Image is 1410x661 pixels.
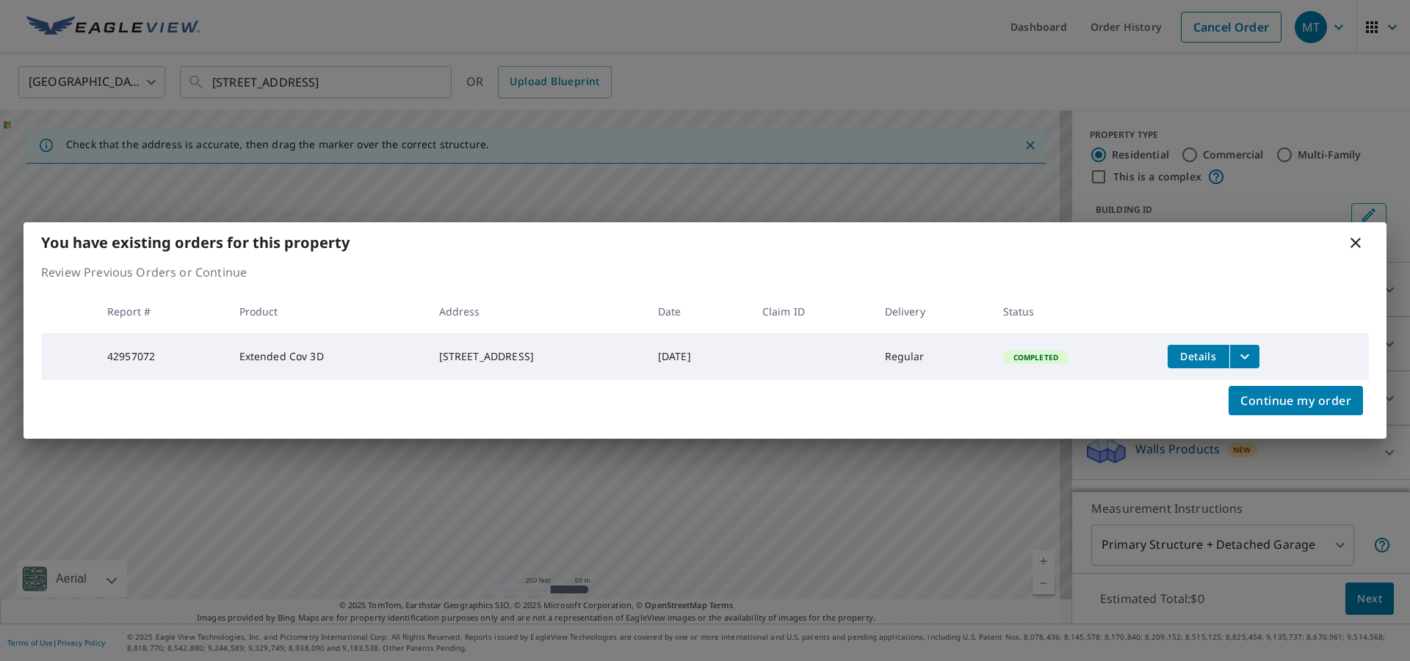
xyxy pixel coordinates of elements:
[751,290,873,333] th: Claim ID
[228,333,427,380] td: Extended Cov 3D
[1168,345,1229,368] button: detailsBtn-42957072
[873,333,991,380] td: Regular
[41,263,1369,281] p: Review Previous Orders or Continue
[646,290,751,333] th: Date
[427,290,646,333] th: Address
[1005,352,1067,362] span: Completed
[991,290,1156,333] th: Status
[439,349,634,364] div: [STREET_ADDRESS]
[1240,390,1351,411] span: Continue my order
[873,290,991,333] th: Delivery
[646,333,751,380] td: [DATE]
[95,290,228,333] th: Report #
[1229,345,1259,368] button: filesDropdownBtn-42957072
[1176,349,1221,363] span: Details
[41,233,350,252] b: You have existing orders for this property
[1229,386,1363,415] button: Continue my order
[228,290,427,333] th: Product
[95,333,228,380] td: 42957072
